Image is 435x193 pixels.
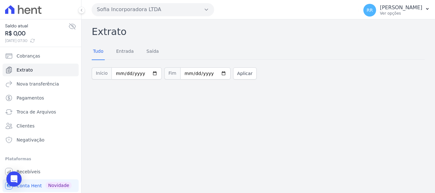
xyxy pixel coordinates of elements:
[3,134,79,146] a: Negativação
[17,81,59,87] span: Nova transferência
[17,123,34,129] span: Clientes
[3,92,79,104] a: Pagamentos
[3,64,79,76] a: Extrato
[367,8,373,12] span: RR
[3,50,79,62] a: Cobranças
[92,3,214,16] button: Sofia Incorporadora LTDA
[92,24,425,39] h2: Extrato
[233,67,257,79] button: Aplicar
[3,106,79,118] a: Troca de Arquivos
[3,179,79,192] a: Conta Hent Novidade
[17,53,40,59] span: Cobranças
[17,95,44,101] span: Pagamentos
[6,171,22,187] div: Open Intercom Messenger
[17,169,40,175] span: Recebíveis
[3,165,79,178] a: Recebíveis
[358,1,435,19] button: RR [PERSON_NAME] Ver opções
[5,29,68,38] span: R$ 0,00
[17,109,56,115] span: Troca de Arquivos
[164,67,180,79] span: Fim
[3,120,79,132] a: Clientes
[5,38,68,44] span: [DATE] 07:30
[92,44,105,60] a: Tudo
[5,23,68,29] span: Saldo atual
[3,78,79,90] a: Nova transferência
[17,137,45,143] span: Negativação
[380,4,422,11] p: [PERSON_NAME]
[380,11,422,16] p: Ver opções
[17,67,33,73] span: Extrato
[92,67,111,79] span: Início
[17,183,42,189] span: Conta Hent
[46,182,72,189] span: Novidade
[145,44,160,60] a: Saída
[5,155,76,163] div: Plataformas
[115,44,135,60] a: Entrada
